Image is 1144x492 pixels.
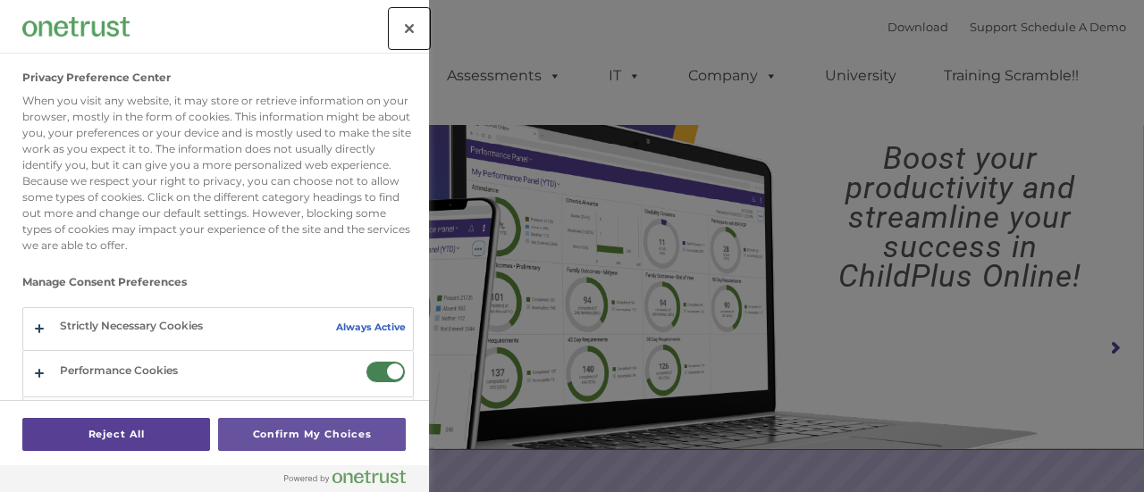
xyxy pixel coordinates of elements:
img: Powered by OneTrust Opens in a new Tab [284,470,406,484]
span: Phone number [248,191,324,204]
h3: Manage Consent Preferences [22,276,414,297]
div: Company Logo [22,9,130,45]
button: Reject All [22,418,210,451]
span: Last name [248,118,303,131]
h2: Privacy Preference Center [22,71,171,84]
img: Company Logo [22,17,130,36]
a: Powered by OneTrust Opens in a new Tab [284,470,420,492]
button: Confirm My Choices [218,418,406,451]
button: Close [390,9,429,48]
div: When you visit any website, it may store or retrieve information on your browser, mostly in the f... [22,93,414,254]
